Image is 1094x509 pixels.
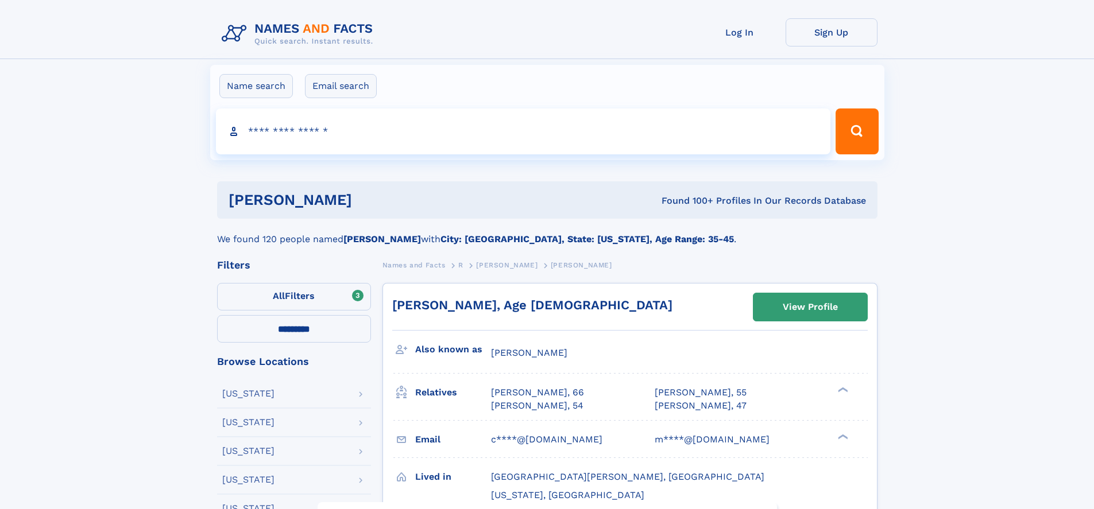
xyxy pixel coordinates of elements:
a: Names and Facts [382,258,446,272]
span: [PERSON_NAME] [476,261,538,269]
div: Browse Locations [217,356,371,367]
h3: Relatives [415,383,491,402]
span: [PERSON_NAME] [551,261,612,269]
span: [US_STATE], [GEOGRAPHIC_DATA] [491,489,644,500]
div: [US_STATE] [222,475,275,484]
a: [PERSON_NAME], 54 [491,399,583,412]
input: search input [216,108,831,154]
div: ❯ [835,433,849,440]
label: Filters [217,283,371,310]
div: [US_STATE] [222,418,275,427]
button: Search Button [836,108,878,154]
b: City: [GEOGRAPHIC_DATA], State: [US_STATE], Age Range: 35-45 [440,234,734,244]
img: Logo Names and Facts [217,18,382,49]
a: Sign Up [786,18,877,46]
b: [PERSON_NAME] [343,234,421,244]
span: [GEOGRAPHIC_DATA][PERSON_NAME], [GEOGRAPHIC_DATA] [491,471,764,482]
a: R [458,258,463,272]
label: Name search [219,74,293,98]
div: We found 120 people named with . [217,219,877,246]
a: [PERSON_NAME], Age [DEMOGRAPHIC_DATA] [392,298,672,312]
div: ❯ [835,386,849,394]
div: [US_STATE] [222,389,275,398]
h3: Lived in [415,467,491,487]
h1: [PERSON_NAME] [229,193,507,207]
a: Log In [694,18,786,46]
a: [PERSON_NAME] [476,258,538,272]
label: Email search [305,74,377,98]
div: Filters [217,260,371,270]
h3: Also known as [415,340,491,359]
a: View Profile [753,293,867,321]
div: View Profile [783,294,838,320]
a: [PERSON_NAME], 66 [491,386,584,399]
a: [PERSON_NAME], 47 [655,399,747,412]
span: All [273,290,285,301]
span: R [458,261,463,269]
span: [PERSON_NAME] [491,347,567,358]
div: [US_STATE] [222,446,275,456]
h3: Email [415,430,491,449]
div: Found 100+ Profiles In Our Records Database [507,195,866,207]
a: [PERSON_NAME], 55 [655,386,747,399]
